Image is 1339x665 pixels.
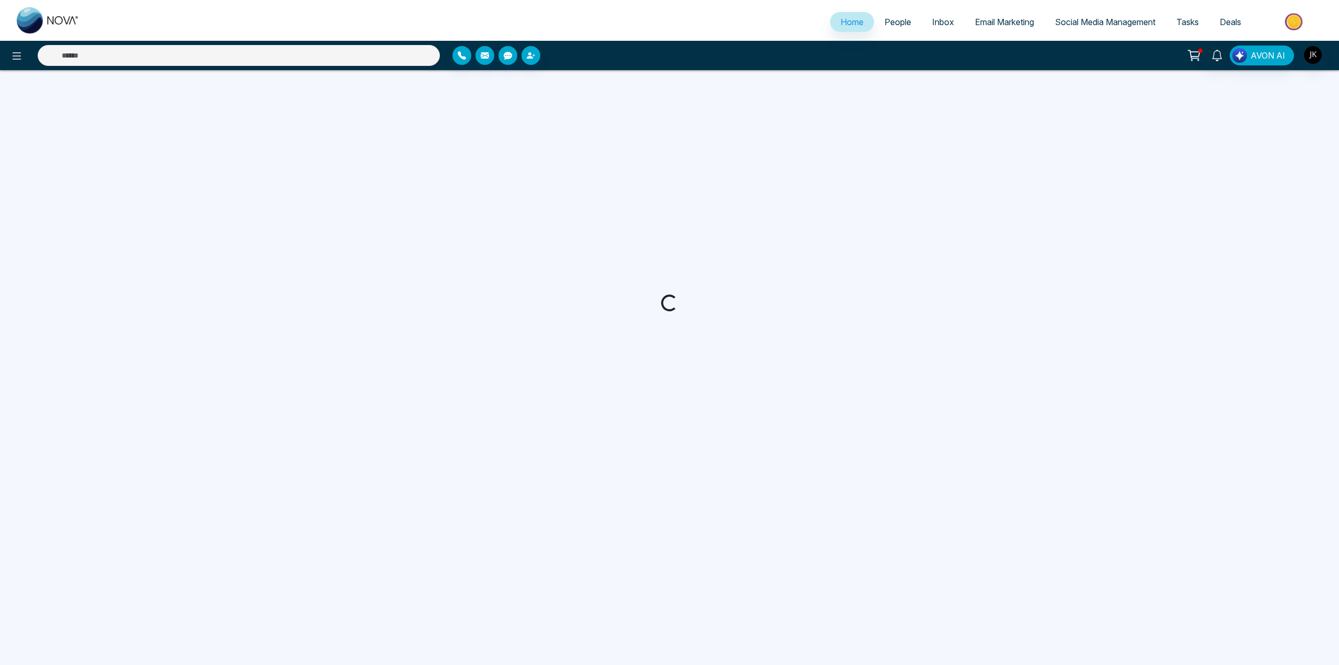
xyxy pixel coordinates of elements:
[1209,12,1252,32] a: Deals
[1176,17,1199,27] span: Tasks
[1166,12,1209,32] a: Tasks
[841,17,864,27] span: Home
[874,12,922,32] a: People
[1232,48,1247,63] img: Lead Flow
[1230,46,1294,65] button: AVON AI
[1257,10,1333,33] img: Market-place.gif
[1045,12,1166,32] a: Social Media Management
[922,12,964,32] a: Inbox
[932,17,954,27] span: Inbox
[964,12,1045,32] a: Email Marketing
[975,17,1034,27] span: Email Marketing
[1251,49,1285,62] span: AVON AI
[17,7,80,33] img: Nova CRM Logo
[1220,17,1241,27] span: Deals
[1304,46,1322,64] img: User Avatar
[884,17,911,27] span: People
[1055,17,1155,27] span: Social Media Management
[830,12,874,32] a: Home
